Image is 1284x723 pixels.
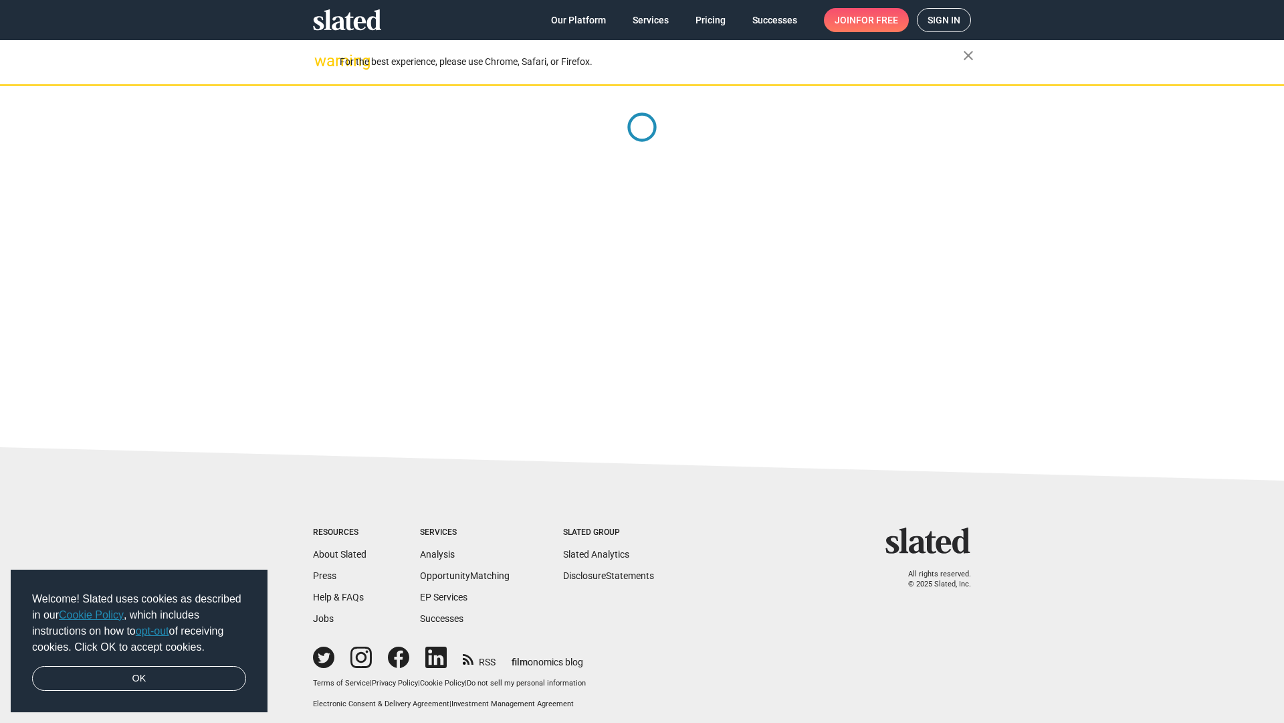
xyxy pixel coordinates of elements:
[563,570,654,581] a: DisclosureStatements
[540,8,617,32] a: Our Platform
[563,549,629,560] a: Slated Analytics
[512,645,583,669] a: filmonomics blog
[824,8,909,32] a: Joinfor free
[742,8,808,32] a: Successes
[752,8,797,32] span: Successes
[917,8,971,32] a: Sign in
[463,648,496,669] a: RSS
[449,700,451,708] span: |
[551,8,606,32] span: Our Platform
[32,591,246,655] span: Welcome! Slated uses cookies as described in our , which includes instructions on how to of recei...
[420,570,510,581] a: OpportunityMatching
[313,570,336,581] a: Press
[695,8,726,32] span: Pricing
[512,657,528,667] span: film
[960,48,976,64] mat-icon: close
[420,528,510,538] div: Services
[313,528,366,538] div: Resources
[467,679,586,689] button: Do not sell my personal information
[136,625,169,637] a: opt-out
[340,53,963,71] div: For the best experience, please use Chrome, Safari, or Firefox.
[32,666,246,692] a: dismiss cookie message
[856,8,898,32] span: for free
[370,679,372,688] span: |
[313,549,366,560] a: About Slated
[451,700,574,708] a: Investment Management Agreement
[420,613,463,624] a: Successes
[418,679,420,688] span: |
[313,592,364,602] a: Help & FAQs
[314,53,330,69] mat-icon: warning
[465,679,467,688] span: |
[313,679,370,688] a: Terms of Service
[420,549,455,560] a: Analysis
[313,613,334,624] a: Jobs
[313,700,449,708] a: Electronic Consent & Delivery Agreement
[894,570,971,589] p: All rights reserved. © 2025 Slated, Inc.
[685,8,736,32] a: Pricing
[372,679,418,688] a: Privacy Policy
[59,609,124,621] a: Cookie Policy
[563,528,654,538] div: Slated Group
[928,9,960,31] span: Sign in
[11,570,267,713] div: cookieconsent
[633,8,669,32] span: Services
[420,592,467,602] a: EP Services
[420,679,465,688] a: Cookie Policy
[835,8,898,32] span: Join
[622,8,679,32] a: Services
